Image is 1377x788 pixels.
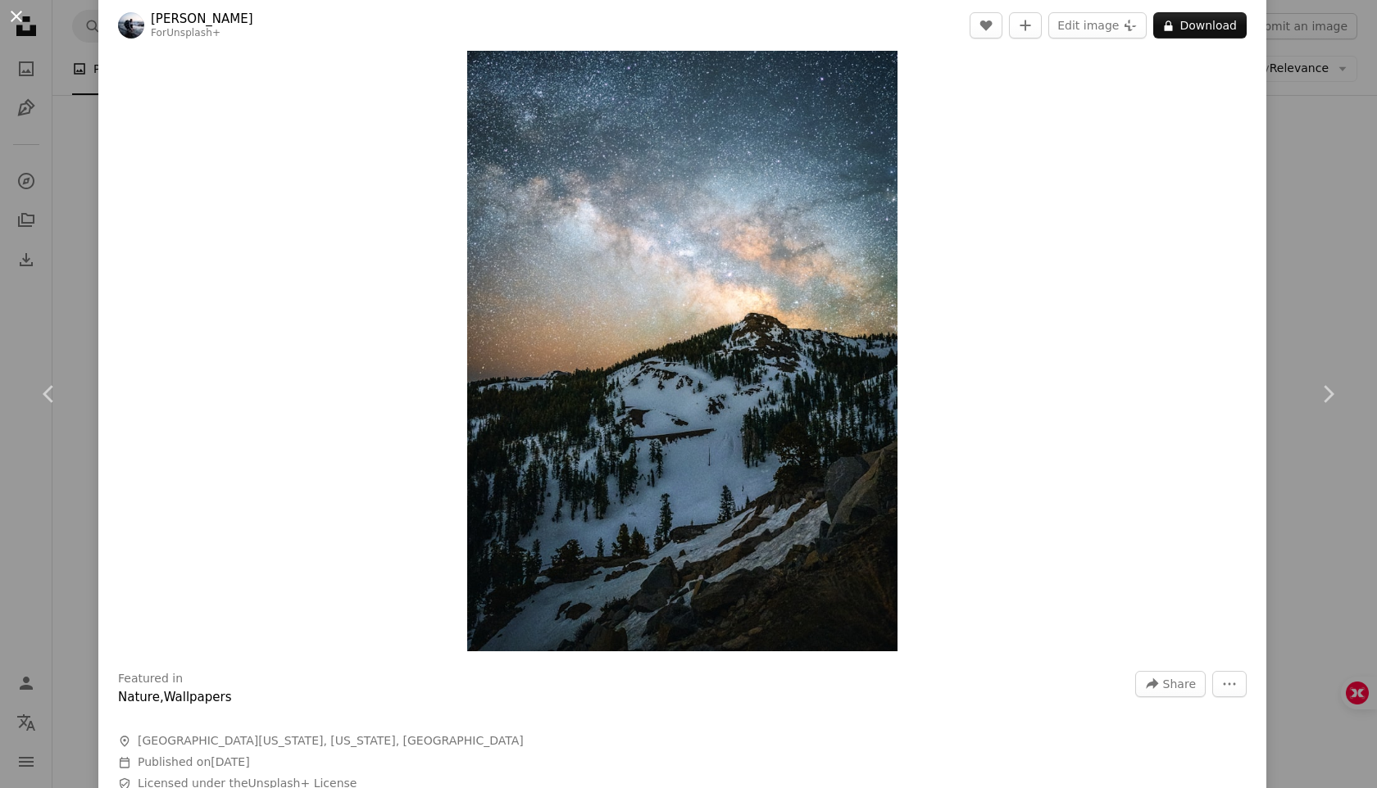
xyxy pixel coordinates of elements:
button: Share this image [1135,671,1206,697]
button: Zoom in on this image [467,7,898,651]
img: Go to Casey Horner's profile [118,12,144,38]
a: Nature [118,690,160,704]
button: More Actions [1212,671,1247,697]
h3: Featured in [118,671,183,687]
span: Share [1163,672,1196,696]
span: Published on [138,755,250,768]
a: [PERSON_NAME] [151,11,253,27]
button: Download [1153,12,1247,38]
button: Edit image [1048,12,1147,38]
time: February 9, 2023 at 5:54:09 PM GMT+11 [211,755,249,768]
button: Add to Collection [1009,12,1042,38]
div: For [151,27,253,40]
a: Wallpapers [164,690,232,704]
img: a mountain covered in snow under a night sky [467,7,898,651]
a: Unsplash+ [166,27,220,38]
span: [GEOGRAPHIC_DATA][US_STATE], [US_STATE], [GEOGRAPHIC_DATA] [138,733,524,750]
a: Next [1279,315,1377,473]
button: Like [970,12,1002,38]
span: , [160,690,164,704]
